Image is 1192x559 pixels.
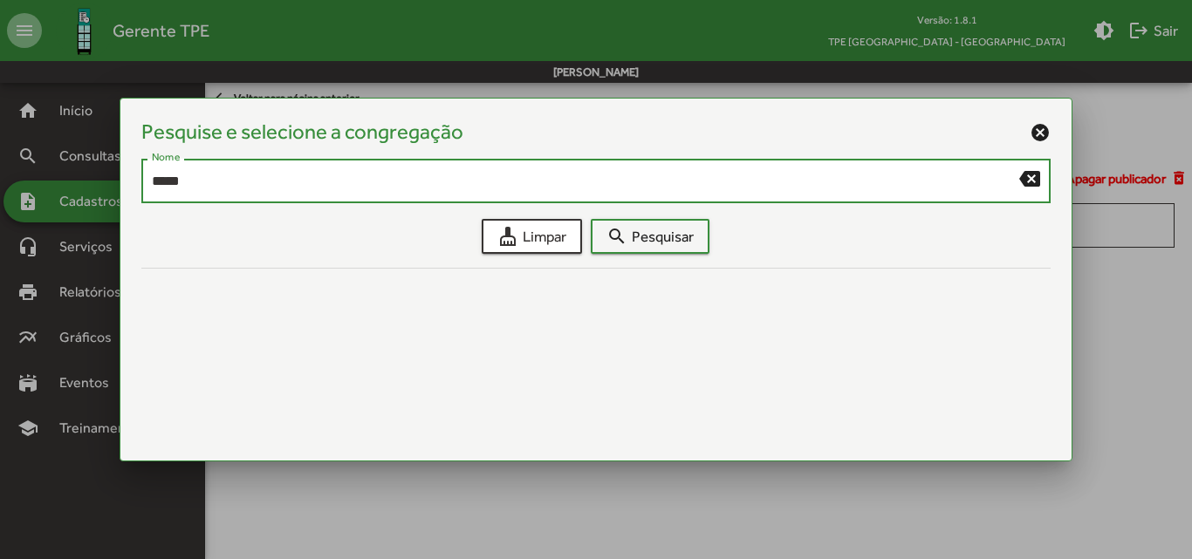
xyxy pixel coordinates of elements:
[141,119,463,145] h4: Pesquise e selecione a congregação
[482,219,582,254] button: Limpar
[1030,122,1051,143] mat-icon: cancel
[497,226,518,247] mat-icon: cleaning_services
[606,221,694,252] span: Pesquisar
[606,226,627,247] mat-icon: search
[497,221,566,252] span: Limpar
[591,219,709,254] button: Pesquisar
[1019,167,1040,188] mat-icon: backspace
